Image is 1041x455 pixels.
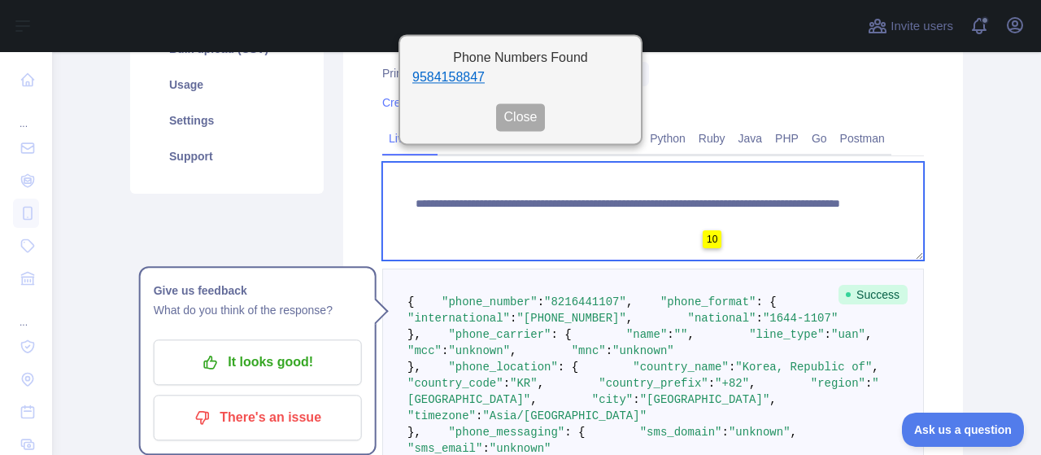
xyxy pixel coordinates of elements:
[687,312,756,325] span: "national"
[729,426,791,439] span: "unknown"
[407,328,421,341] span: },
[749,328,824,341] span: "line_type"
[538,295,544,308] span: :
[667,328,673,341] span: :
[448,426,564,439] span: "phone_messaging"
[805,125,834,151] a: Go
[448,344,510,357] span: "unknown"
[412,68,629,87] li: 9584158847
[150,138,304,174] a: Support
[503,377,510,390] span: :
[510,312,516,325] span: :
[633,393,639,406] span: :
[606,344,612,357] span: :
[150,67,304,103] a: Usage
[564,426,585,439] span: : {
[640,393,770,406] span: "[GEOGRAPHIC_DATA]"
[763,312,838,325] span: "1644-1107"
[626,328,667,341] span: "name"
[482,409,647,422] span: "Asia/[GEOGRAPHIC_DATA]"
[448,361,557,374] span: "phone_location"
[166,348,350,376] p: It looks good!
[769,393,776,406] span: ,
[902,413,1025,447] iframe: Toggle Customer Support
[572,344,606,357] span: "mnc"
[834,125,891,151] a: Postman
[592,393,633,406] span: "city"
[154,339,362,385] button: It looks good!
[510,377,538,390] span: "KR"
[530,393,537,406] span: ,
[407,409,476,422] span: "timezone"
[442,295,538,308] span: "phone_number"
[791,426,797,439] span: ,
[544,295,626,308] span: "8216441107"
[407,361,421,374] span: },
[516,312,625,325] span: "[PHONE_NUMBER]"
[825,328,831,341] span: :
[732,125,769,151] a: Java
[872,361,878,374] span: ,
[13,98,39,130] div: ...
[838,285,908,304] span: Success
[490,442,551,455] span: "unknown"
[688,328,695,341] span: ,
[633,361,729,374] span: "country_name"
[735,361,872,374] span: "Korea, Republic of"
[382,125,438,151] a: Live test
[407,442,482,455] span: "sms_email"
[476,409,482,422] span: :
[708,377,715,390] span: :
[749,377,756,390] span: ,
[715,377,749,390] span: "+82"
[626,295,633,308] span: ,
[692,125,732,151] a: Ruby
[154,395,362,440] button: There's an issue
[599,377,708,390] span: "country_prefix"
[538,377,544,390] span: ,
[551,328,571,341] span: : {
[13,296,39,329] div: ...
[407,426,421,439] span: },
[510,344,516,357] span: ,
[558,361,578,374] span: : {
[166,404,350,431] p: There's an issue
[674,328,688,341] span: ""
[407,344,442,357] span: "mcc"
[412,48,629,68] h2: Phone Numbers Found
[407,377,503,390] span: "country_code"
[407,312,510,325] span: "international"
[722,426,729,439] span: :
[482,442,489,455] span: :
[407,295,414,308] span: {
[811,377,865,390] span: "region"
[150,103,304,138] a: Settings
[865,377,872,390] span: :
[154,300,362,320] p: What do you think of the response?
[756,295,777,308] span: : {
[756,312,763,325] span: :
[643,125,692,151] a: Python
[442,344,448,357] span: :
[612,344,674,357] span: "unknown"
[865,13,956,39] button: Invite users
[640,426,722,439] span: "sms_domain"
[382,96,570,109] a: Create, rotate and manage your keys
[729,361,735,374] span: :
[496,103,546,131] button: Close
[865,328,872,341] span: ,
[660,295,756,308] span: "phone_format"
[769,125,805,151] a: PHP
[831,328,865,341] span: "uan"
[626,312,633,325] span: ,
[891,17,953,36] span: Invite users
[448,328,551,341] span: "phone_carrier"
[382,65,924,81] div: Primary Key:
[154,281,362,300] h1: Give us feedback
